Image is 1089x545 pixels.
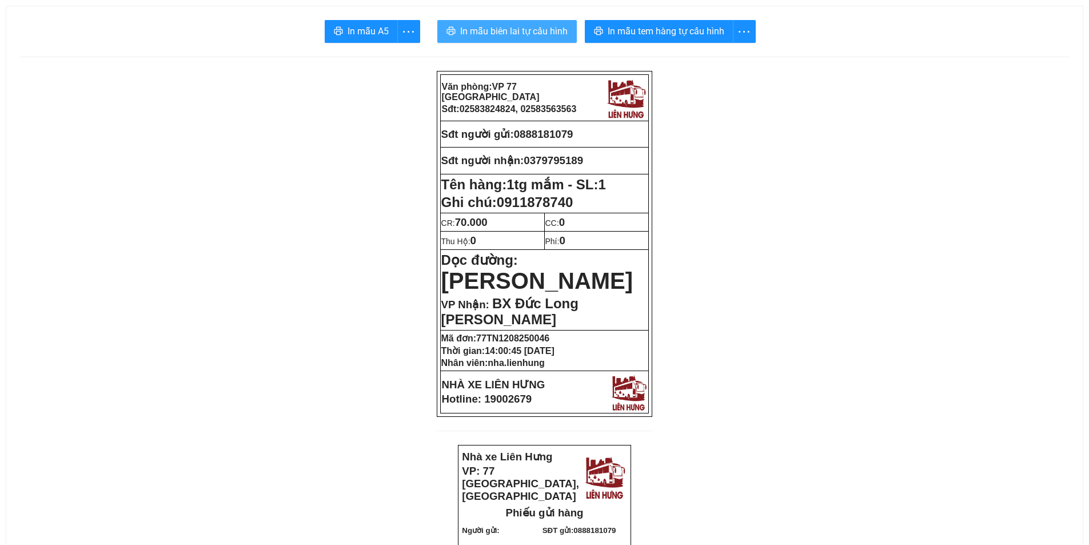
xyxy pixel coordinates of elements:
[441,154,524,166] strong: Sđt người nhận:
[397,20,420,43] button: more
[437,20,577,43] button: printerIn mẫu biên lai tự cấu hình
[455,216,488,228] span: 70.000
[545,218,565,228] span: CC:
[462,451,552,463] strong: Nhà xe Liên Hưng
[334,26,343,37] span: printer
[460,24,568,38] span: In mẫu biên lai tự cấu hình
[442,104,577,114] strong: Sđt:
[559,216,565,228] span: 0
[506,507,584,519] strong: Phiếu gửi hàng
[524,154,583,166] span: 0379795189
[462,465,579,502] strong: VP: 77 [GEOGRAPHIC_DATA], [GEOGRAPHIC_DATA]
[604,76,648,120] img: logo
[542,526,616,535] strong: SĐT gửi:
[442,82,540,102] span: VP 77 [GEOGRAPHIC_DATA]
[476,333,549,343] span: 77TN1208250046
[470,234,476,246] span: 0
[398,25,420,39] span: more
[733,25,755,39] span: more
[441,194,573,210] span: Ghi chú:
[441,252,633,292] strong: Dọc đường:
[446,26,456,37] span: printer
[485,346,555,356] span: 14:00:45 [DATE]
[442,82,540,102] strong: Văn phòng:
[441,218,488,228] span: CR:
[441,296,579,327] span: BX Đức Long [PERSON_NAME]
[348,24,389,38] span: In mẫu A5
[325,20,398,43] button: printerIn mẫu A5
[441,358,545,368] strong: Nhân viên:
[442,379,545,391] strong: NHÀ XE LIÊN HƯNG
[609,372,648,412] img: logo
[514,128,573,140] span: 0888181079
[441,333,550,343] strong: Mã đơn:
[585,20,733,43] button: printerIn mẫu tem hàng tự cấu hình
[608,24,724,38] span: In mẫu tem hàng tự cấu hình
[441,177,606,192] strong: Tên hàng:
[441,299,489,311] span: VP Nhận:
[582,453,627,500] img: logo
[573,526,616,535] span: 0888181079
[488,358,545,368] span: nha.lienhung
[599,177,606,192] span: 1
[441,237,476,246] span: Thu Hộ:
[733,20,756,43] button: more
[441,268,633,293] span: [PERSON_NAME]
[462,526,499,535] strong: Người gửi:
[545,237,565,246] span: Phí:
[506,177,606,192] span: 1tg mắm - SL:
[559,234,565,246] span: 0
[594,26,603,37] span: printer
[442,393,532,405] strong: Hotline: 19002679
[460,104,577,114] span: 02583824824, 02583563563
[441,128,514,140] strong: Sđt người gửi:
[497,194,573,210] span: 0911878740
[441,346,555,356] strong: Thời gian:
